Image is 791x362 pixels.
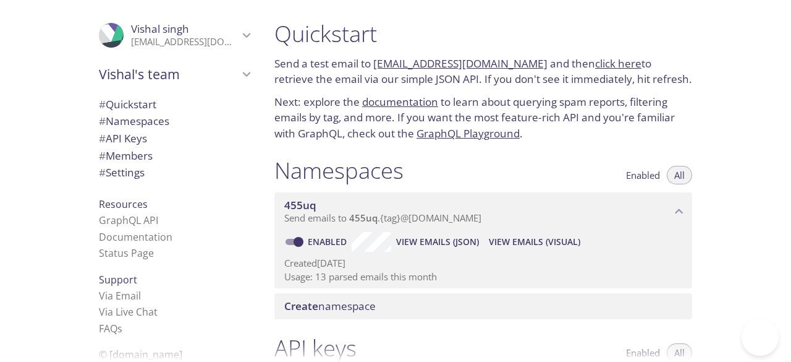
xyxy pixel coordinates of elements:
iframe: Help Scout Beacon - Open [742,319,779,356]
div: Quickstart [89,96,260,113]
a: Enabled [306,236,352,248]
p: Next: explore the to learn about querying spam reports, filtering emails by tag, and more. If you... [274,94,692,142]
a: documentation [362,95,438,109]
button: All [667,166,692,184]
div: 455uq namespace [274,192,692,231]
span: Send emails to . {tag} @[DOMAIN_NAME] [284,212,481,224]
a: Documentation [99,230,172,244]
div: Team Settings [89,164,260,181]
h1: Quickstart [274,20,692,48]
div: Create namespace [274,293,692,319]
span: Support [99,273,137,287]
p: [EMAIL_ADDRESS][DOMAIN_NAME] [131,36,239,48]
button: View Emails (JSON) [391,232,484,252]
div: Vishal singh [89,15,260,56]
p: Send a test email to and then to retrieve the email via our simple JSON API. If you don't see it ... [274,56,692,87]
div: Vishal's team [89,58,260,90]
span: # [99,114,106,128]
span: Members [99,149,153,163]
span: 455uq [349,212,378,224]
span: Namespaces [99,114,169,128]
span: Create [284,299,318,313]
button: View Emails (Visual) [484,232,585,252]
span: # [99,165,106,179]
span: # [99,131,106,145]
a: GraphQL Playground [417,126,520,140]
a: Status Page [99,246,154,260]
span: View Emails (JSON) [396,235,479,249]
span: Vishal's team [99,66,239,83]
span: # [99,149,106,163]
a: Via Live Chat [99,305,158,319]
a: Via Email [99,289,141,303]
span: s [117,322,122,335]
div: Members [89,147,260,165]
a: [EMAIL_ADDRESS][DOMAIN_NAME] [373,56,548,71]
h1: API keys [274,334,357,362]
span: Resources [99,197,148,211]
span: 455uq [284,198,316,212]
span: API Keys [99,131,147,145]
span: Vishal singh [131,22,189,36]
span: Quickstart [99,97,156,111]
span: namespace [284,299,376,313]
a: FAQ [99,322,122,335]
p: Created [DATE] [284,257,682,270]
span: Settings [99,165,145,179]
p: Usage: 13 parsed emails this month [284,270,682,283]
span: View Emails (Visual) [489,235,580,249]
button: Enabled [619,166,667,184]
h1: Namespaces [274,157,404,184]
div: API Keys [89,130,260,147]
span: # [99,97,106,111]
a: GraphQL API [99,213,158,227]
div: Namespaces [89,113,260,130]
a: click here [595,56,641,71]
